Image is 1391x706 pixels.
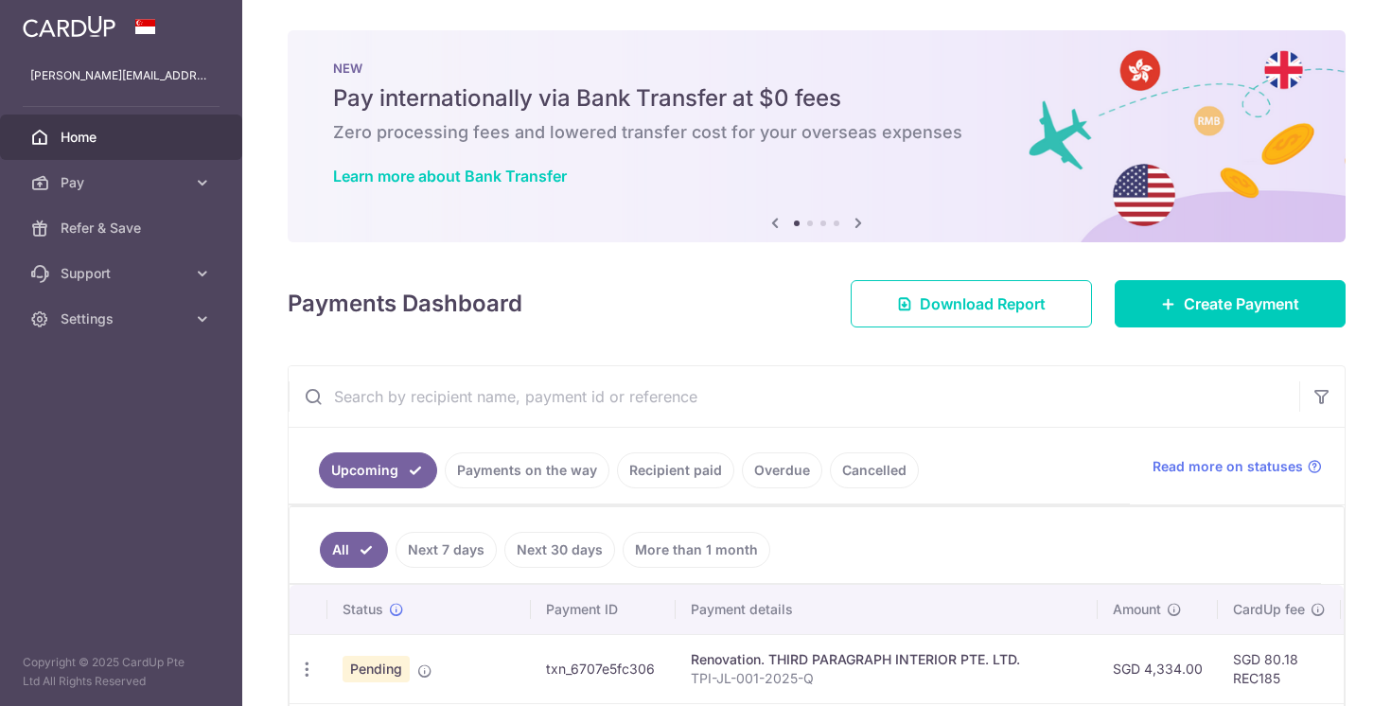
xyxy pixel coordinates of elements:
span: Home [61,128,185,147]
a: Payments on the way [445,452,609,488]
a: Overdue [742,452,822,488]
a: Recipient paid [617,452,734,488]
a: More than 1 month [623,532,770,568]
span: Support [61,264,185,283]
span: Create Payment [1184,292,1299,315]
p: TPI-JL-001-2025-Q [691,669,1083,688]
td: SGD 80.18 REC185 [1218,634,1341,703]
span: Download Report [920,292,1046,315]
a: Create Payment [1115,280,1346,327]
span: Status [343,600,383,619]
a: Cancelled [830,452,919,488]
span: Refer & Save [61,219,185,238]
th: Payment details [676,585,1098,634]
a: Read more on statuses [1153,457,1322,476]
span: CardUp fee [1233,600,1305,619]
p: [PERSON_NAME][EMAIL_ADDRESS][DOMAIN_NAME] [30,66,212,85]
td: SGD 4,334.00 [1098,634,1218,703]
a: Learn more about Bank Transfer [333,167,567,185]
img: CardUp [23,15,115,38]
span: Settings [61,309,185,328]
th: Payment ID [531,585,676,634]
a: Next 30 days [504,532,615,568]
span: Pending [343,656,410,682]
div: Renovation. THIRD PARAGRAPH INTERIOR PTE. LTD. [691,650,1083,669]
img: Bank transfer banner [288,30,1346,242]
span: Amount [1113,600,1161,619]
input: Search by recipient name, payment id or reference [289,366,1299,427]
h6: Zero processing fees and lowered transfer cost for your overseas expenses [333,121,1300,144]
h5: Pay internationally via Bank Transfer at $0 fees [333,83,1300,114]
span: Read more on statuses [1153,457,1303,476]
p: NEW [333,61,1300,76]
h4: Payments Dashboard [288,287,522,321]
a: All [320,532,388,568]
a: Next 7 days [396,532,497,568]
td: txn_6707e5fc306 [531,634,676,703]
span: Pay [61,173,185,192]
a: Download Report [851,280,1092,327]
a: Upcoming [319,452,437,488]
